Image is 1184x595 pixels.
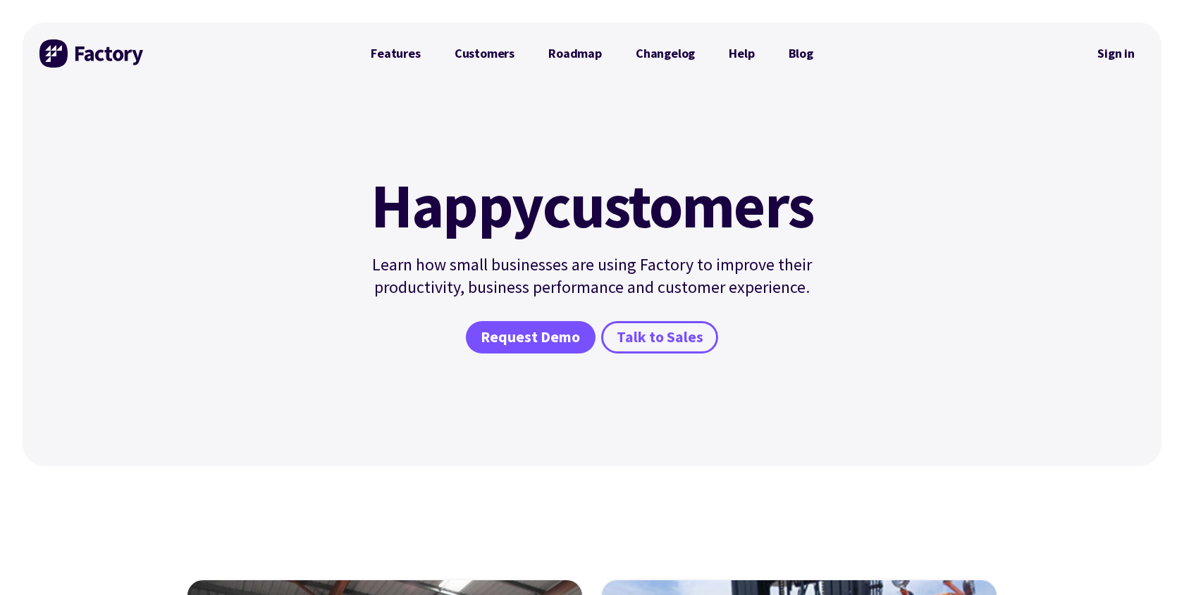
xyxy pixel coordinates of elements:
span: Request Demo [481,327,580,348]
nav: Secondary Navigation [1087,37,1145,70]
h1: customers [362,175,822,237]
mark: Happy [371,175,543,237]
a: Roadmap [531,39,619,68]
a: Blog [772,39,830,68]
span: Talk to Sales [617,327,703,348]
img: Factory [39,39,145,68]
a: Changelog [619,39,712,68]
a: Talk to Sales [601,321,718,353]
a: Features [354,39,438,68]
a: Help [712,39,771,68]
nav: Primary Navigation [354,39,830,68]
a: Sign in [1087,37,1145,70]
a: Request Demo [466,321,596,353]
a: Customers [438,39,531,68]
p: Learn how small businesses are using Factory to improve their productivity, business performance ... [362,253,822,299]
